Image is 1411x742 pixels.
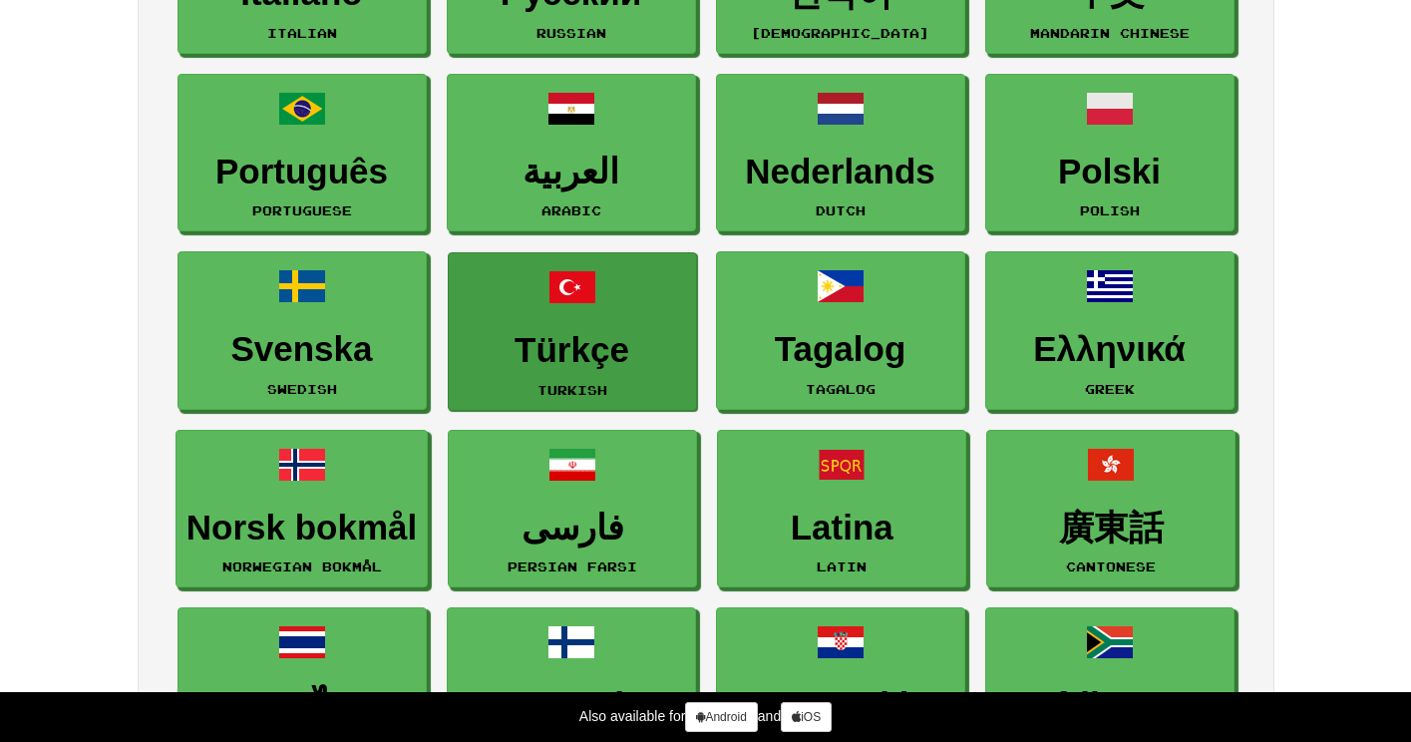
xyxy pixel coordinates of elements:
[458,153,685,191] h3: العربية
[716,251,965,410] a: TagalogTagalog
[186,509,417,548] h3: Norsk bokmål
[458,686,685,725] h3: Suomi
[716,74,965,232] a: NederlandsDutch
[267,382,337,396] small: Swedish
[816,203,866,217] small: Dutch
[996,330,1224,369] h3: Ελληνικά
[252,203,352,217] small: Portuguese
[817,559,867,573] small: Latin
[176,430,428,588] a: Norsk bokmålNorwegian Bokmål
[1030,26,1190,40] small: Mandarin Chinese
[727,686,954,725] h3: Hrvatski
[177,251,427,410] a: SvenskaSwedish
[222,559,382,573] small: Norwegian Bokmål
[267,26,337,40] small: Italian
[996,153,1224,191] h3: Polski
[448,252,697,411] a: TürkçeTurkish
[1080,203,1140,217] small: Polish
[459,331,686,370] h3: Türkçe
[985,74,1235,232] a: PolskiPolish
[177,74,427,232] a: PortuguêsPortuguese
[541,203,601,217] small: Arabic
[188,330,416,369] h3: Svenska
[188,686,416,725] h3: ภาษาไทย
[537,383,607,397] small: Turkish
[508,559,637,573] small: Persian Farsi
[727,153,954,191] h3: Nederlands
[996,686,1224,725] h3: Afrikaans
[986,430,1235,588] a: 廣東話Cantonese
[447,74,696,232] a: العربيةArabic
[1066,559,1156,573] small: Cantonese
[448,430,697,588] a: فارسیPersian Farsi
[1085,382,1135,396] small: Greek
[727,330,954,369] h3: Tagalog
[781,702,832,732] a: iOS
[685,702,757,732] a: Android
[806,382,876,396] small: Tagalog
[536,26,606,40] small: Russian
[751,26,929,40] small: [DEMOGRAPHIC_DATA]
[985,251,1235,410] a: ΕλληνικάGreek
[997,509,1225,548] h3: 廣東話
[459,509,686,548] h3: فارسی
[188,153,416,191] h3: Português
[728,509,955,548] h3: Latina
[717,430,966,588] a: LatinaLatin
